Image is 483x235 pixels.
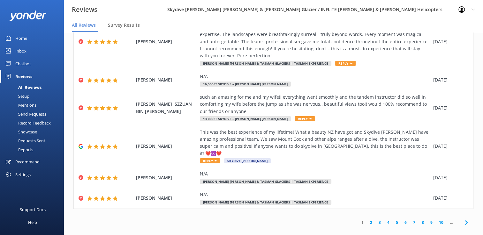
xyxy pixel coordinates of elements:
[108,22,140,28] span: Survey Results
[15,155,40,168] div: Recommend
[4,101,36,110] div: Mentions
[15,45,26,57] div: Inbox
[4,118,64,127] a: Record Feedback
[20,203,46,216] div: Support Docs
[200,170,430,177] div: N/A
[136,143,197,150] span: [PERSON_NAME]
[335,61,356,66] span: Reply
[15,57,31,70] div: Chatbot
[4,127,37,136] div: Showcase
[433,174,465,181] div: [DATE]
[4,136,45,145] div: Requests Sent
[136,76,197,83] span: [PERSON_NAME]
[436,219,447,225] a: 10
[433,143,465,150] div: [DATE]
[200,179,331,184] span: [PERSON_NAME] [PERSON_NAME] & Tasman Glaciers | Tasman Experience
[15,32,27,45] div: Home
[136,174,197,181] span: [PERSON_NAME]
[200,73,430,80] div: N/A
[200,82,291,87] span: 16,500ft Skydive – [PERSON_NAME] [PERSON_NAME]
[375,219,384,225] a: 3
[4,127,64,136] a: Showcase
[224,158,271,163] span: Skydive [PERSON_NAME]
[136,195,197,202] span: [PERSON_NAME]
[433,76,465,83] div: [DATE]
[4,145,64,154] a: Reports
[10,11,46,21] img: yonder-white-logo.png
[433,195,465,202] div: [DATE]
[401,219,410,225] a: 6
[384,219,393,225] a: 4
[200,17,430,59] div: My first helicopter flight in [PERSON_NAME] [PERSON_NAME] was absolutely incredible! I was nervou...
[367,219,375,225] a: 2
[433,104,465,111] div: [DATE]
[200,200,331,205] span: [PERSON_NAME] [PERSON_NAME] & Tasman Glaciers | Tasman Experience
[15,70,32,83] div: Reviews
[4,145,33,154] div: Reports
[4,118,51,127] div: Record Feedback
[136,38,197,45] span: [PERSON_NAME]
[200,129,430,157] div: This was the best experience of my lifetime! What a beauty NZ have got and Skydive [PERSON_NAME] ...
[4,110,64,118] a: Send Requests
[4,92,64,101] a: Setup
[72,4,97,15] h3: Reviews
[447,219,456,225] span: ...
[4,83,64,92] a: All Reviews
[393,219,401,225] a: 5
[72,22,96,28] span: All Reviews
[200,158,220,163] span: Reply
[15,168,31,181] div: Settings
[200,61,331,66] span: [PERSON_NAME] [PERSON_NAME] & Tasman Glaciers | Tasman Experience
[200,191,430,198] div: N/A
[419,219,427,225] a: 8
[28,216,37,229] div: Help
[427,219,436,225] a: 9
[358,219,367,225] a: 1
[136,101,197,115] span: [PERSON_NAME] ISZZUAN BIN [PERSON_NAME]
[4,83,42,92] div: All Reviews
[4,92,29,101] div: Setup
[200,116,291,121] span: 13,000ft Skydive – [PERSON_NAME] [PERSON_NAME]
[4,136,64,145] a: Requests Sent
[4,101,64,110] a: Mentions
[4,110,46,118] div: Send Requests
[433,38,465,45] div: [DATE]
[200,94,430,115] div: such an amazing for me and my wife!! everything went smoothly and the tandem instructor did so we...
[410,219,419,225] a: 7
[295,116,315,121] span: Reply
